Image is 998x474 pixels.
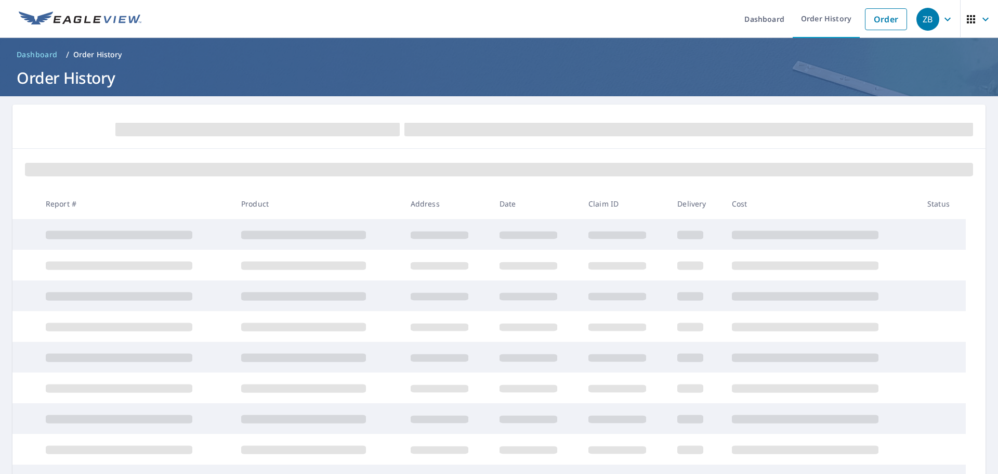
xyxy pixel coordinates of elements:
th: Product [233,188,402,219]
th: Status [919,188,966,219]
th: Claim ID [580,188,669,219]
li: / [66,48,69,61]
th: Delivery [669,188,723,219]
p: Order History [73,49,122,60]
th: Address [402,188,491,219]
a: Dashboard [12,46,62,63]
th: Date [491,188,580,219]
th: Cost [724,188,919,219]
span: Dashboard [17,49,58,60]
nav: breadcrumb [12,46,986,63]
h1: Order History [12,67,986,88]
img: EV Logo [19,11,141,27]
th: Report # [37,188,233,219]
div: ZB [916,8,939,31]
a: Order [865,8,907,30]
